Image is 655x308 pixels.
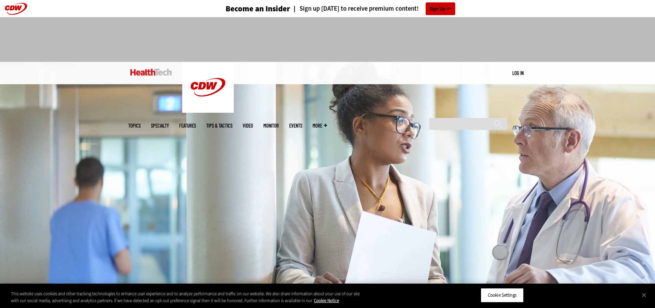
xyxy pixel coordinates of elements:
[314,298,339,304] a: More information about your privacy
[289,123,302,128] a: Events
[200,5,290,13] a: Become an Insider
[263,123,279,128] a: MonITor
[179,123,196,128] a: Features
[426,2,455,15] a: Sign Up
[128,123,141,128] span: Topics
[512,69,524,77] div: User menu
[206,123,232,128] a: Tips & Tactics
[313,123,327,128] span: More
[182,62,234,113] img: Home
[226,5,290,13] h3: Become an Insider
[243,123,253,128] a: Video
[481,288,524,302] button: Cookie Settings
[182,107,234,114] a: CDW
[151,123,169,128] span: Specialty
[130,69,172,76] img: Home
[290,5,419,12] a: Sign up [DATE] to receive premium content!
[512,70,524,76] a: Log in
[11,290,360,304] div: This website uses cookies and other tracking technologies to enhance user experience and to analy...
[636,287,652,302] button: Close
[203,24,453,55] iframe: advertisement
